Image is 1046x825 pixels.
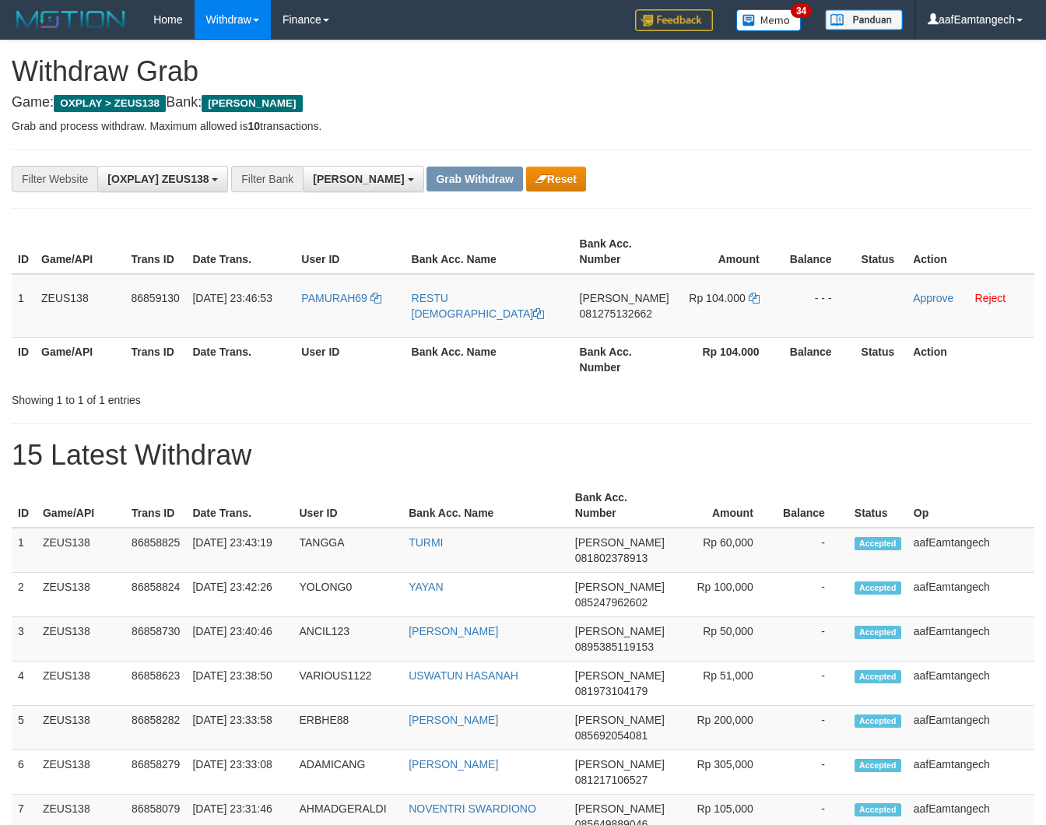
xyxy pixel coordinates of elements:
[777,573,848,617] td: -
[855,759,901,772] span: Accepted
[12,8,130,31] img: MOTION_logo.png
[855,537,901,550] span: Accepted
[12,573,37,617] td: 2
[37,662,125,706] td: ZEUS138
[689,292,745,304] span: Rp 104.000
[132,292,180,304] span: 86859130
[301,292,367,304] span: PAMURAH69
[907,337,1034,381] th: Action
[35,337,125,381] th: Game/API
[671,528,777,573] td: Rp 60,000
[12,750,37,795] td: 6
[35,230,125,274] th: Game/API
[37,617,125,662] td: ZEUS138
[12,95,1034,111] h4: Game: Bank:
[575,669,665,682] span: [PERSON_NAME]
[125,337,187,381] th: Trans ID
[569,483,671,528] th: Bank Acc. Number
[791,4,812,18] span: 34
[575,774,648,786] span: Copy 081217106527 to clipboard
[409,625,498,637] a: [PERSON_NAME]
[777,750,848,795] td: -
[35,274,125,338] td: ZEUS138
[295,230,405,274] th: User ID
[526,167,586,191] button: Reset
[574,337,676,381] th: Bank Acc. Number
[907,750,1034,795] td: aafEamtangech
[293,573,403,617] td: YOLONG0
[54,95,166,112] span: OXPLAY > ZEUS138
[409,581,443,593] a: YAYAN
[295,337,405,381] th: User ID
[202,95,302,112] span: [PERSON_NAME]
[907,528,1034,573] td: aafEamtangech
[907,706,1034,750] td: aafEamtangech
[409,714,498,726] a: [PERSON_NAME]
[907,662,1034,706] td: aafEamtangech
[186,706,293,750] td: [DATE] 23:33:58
[855,626,901,639] span: Accepted
[12,706,37,750] td: 5
[231,166,303,192] div: Filter Bank
[107,173,209,185] span: [OXPLAY] ZEUS138
[12,118,1034,134] p: Grab and process withdraw. Maximum allowed is transactions.
[671,750,777,795] td: Rp 305,000
[12,230,35,274] th: ID
[580,292,669,304] span: [PERSON_NAME]
[783,230,855,274] th: Balance
[575,758,665,771] span: [PERSON_NAME]
[907,573,1034,617] td: aafEamtangech
[186,483,293,528] th: Date Trans.
[293,706,403,750] td: ERBHE88
[574,230,676,274] th: Bank Acc. Number
[186,230,295,274] th: Date Trans.
[749,292,760,304] a: Copy 104000 to clipboard
[12,617,37,662] td: 3
[671,706,777,750] td: Rp 200,000
[37,706,125,750] td: ZEUS138
[303,166,423,192] button: [PERSON_NAME]
[855,230,907,274] th: Status
[186,528,293,573] td: [DATE] 23:43:19
[575,802,665,815] span: [PERSON_NAME]
[412,292,545,320] a: RESTU [DEMOGRAPHIC_DATA]
[313,173,404,185] span: [PERSON_NAME]
[37,483,125,528] th: Game/API
[575,714,665,726] span: [PERSON_NAME]
[575,641,654,653] span: Copy 0895385119153 to clipboard
[37,573,125,617] td: ZEUS138
[293,662,403,706] td: VARIOUS1122
[186,617,293,662] td: [DATE] 23:40:46
[186,337,295,381] th: Date Trans.
[12,337,35,381] th: ID
[855,581,901,595] span: Accepted
[247,120,260,132] strong: 10
[125,483,186,528] th: Trans ID
[855,803,901,816] span: Accepted
[186,573,293,617] td: [DATE] 23:42:26
[783,337,855,381] th: Balance
[777,706,848,750] td: -
[125,662,186,706] td: 86858623
[783,274,855,338] td: - - -
[12,166,97,192] div: Filter Website
[676,337,783,381] th: Rp 104.000
[575,581,665,593] span: [PERSON_NAME]
[405,337,574,381] th: Bank Acc. Name
[12,483,37,528] th: ID
[301,292,381,304] a: PAMURAH69
[575,596,648,609] span: Copy 085247962602 to clipboard
[580,307,652,320] span: Copy 081275132662 to clipboard
[575,552,648,564] span: Copy 081802378913 to clipboard
[409,802,536,815] a: NOVENTRI SWARDIONO
[913,292,953,304] a: Approve
[125,617,186,662] td: 86858730
[293,483,403,528] th: User ID
[825,9,903,30] img: panduan.png
[409,536,443,549] a: TURMI
[907,617,1034,662] td: aafEamtangech
[186,750,293,795] td: [DATE] 23:33:08
[426,167,522,191] button: Grab Withdraw
[12,56,1034,87] h1: Withdraw Grab
[671,617,777,662] td: Rp 50,000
